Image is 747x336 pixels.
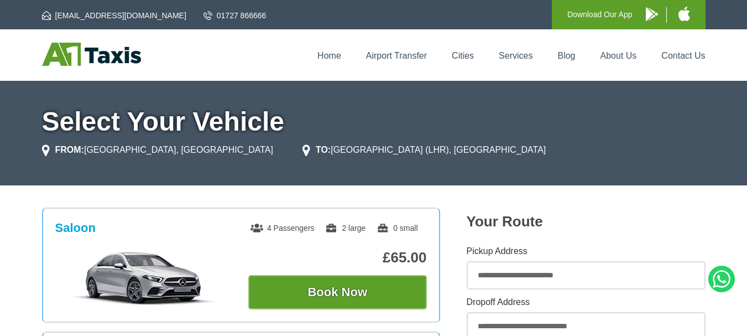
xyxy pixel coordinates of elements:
[42,108,706,135] h1: Select Your Vehicle
[61,251,227,306] img: Saloon
[42,10,186,21] a: [EMAIL_ADDRESS][DOMAIN_NAME]
[467,247,706,256] label: Pickup Address
[316,145,331,154] strong: TO:
[250,224,315,232] span: 4 Passengers
[499,51,532,60] a: Services
[377,224,417,232] span: 0 small
[42,43,141,66] img: A1 Taxis St Albans LTD
[325,224,365,232] span: 2 large
[661,51,705,60] a: Contact Us
[452,51,474,60] a: Cities
[248,249,427,266] p: £65.00
[567,8,633,22] p: Download Our App
[203,10,267,21] a: 01727 866666
[55,221,96,235] h3: Saloon
[646,7,658,21] img: A1 Taxis Android App
[366,51,427,60] a: Airport Transfer
[302,143,546,157] li: [GEOGRAPHIC_DATA] (LHR), [GEOGRAPHIC_DATA]
[248,275,427,309] button: Book Now
[467,213,706,230] h2: Your Route
[317,51,341,60] a: Home
[467,298,706,307] label: Dropoff Address
[678,7,690,21] img: A1 Taxis iPhone App
[42,143,273,157] li: [GEOGRAPHIC_DATA], [GEOGRAPHIC_DATA]
[600,51,637,60] a: About Us
[557,51,575,60] a: Blog
[55,145,84,154] strong: FROM:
